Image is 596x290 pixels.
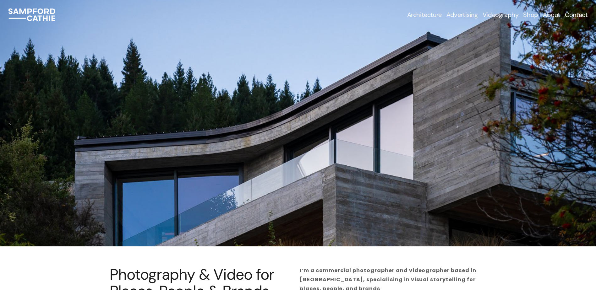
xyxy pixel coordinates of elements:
a: Contact [565,10,588,19]
a: folder dropdown [446,10,478,19]
a: About [543,10,560,19]
img: Sampford Cathie Photo + Video [8,8,55,21]
button: Next Slide [581,118,590,128]
a: Shop [523,10,538,19]
span: Architecture [407,11,442,19]
a: Videography [483,10,519,19]
button: Previous Slide [6,118,15,128]
a: folder dropdown [407,10,442,19]
span: Advertising [446,11,478,19]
